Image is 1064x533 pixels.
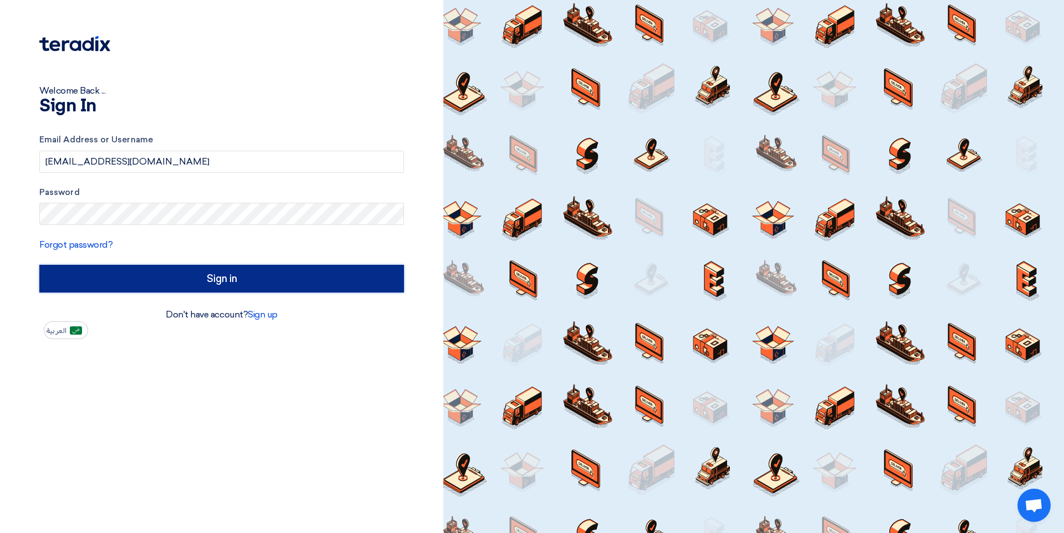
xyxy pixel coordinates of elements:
[39,151,404,173] input: Enter your business email or username
[47,327,66,335] span: العربية
[39,265,404,293] input: Sign in
[39,239,112,250] a: Forgot password?
[70,326,82,335] img: ar-AR.png
[1017,489,1051,522] a: Open chat
[44,321,88,339] button: العربية
[39,98,404,115] h1: Sign In
[39,134,404,146] label: Email Address or Username
[248,309,278,320] a: Sign up
[39,186,404,199] label: Password
[39,36,110,52] img: Teradix logo
[39,308,404,321] div: Don't have account?
[39,84,404,98] div: Welcome Back ...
